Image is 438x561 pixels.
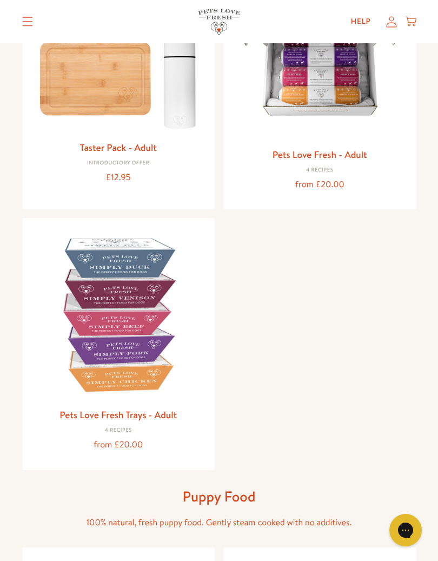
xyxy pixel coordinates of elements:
img: Pets Love Fresh Trays - Adult [31,227,207,402]
a: Help [342,11,380,32]
div: 4 Recipes [232,167,408,174]
h1: Puppy Food [46,487,392,506]
div: Introductory Offer [31,160,207,167]
div: from £20.00 [232,177,408,192]
div: £12.95 [31,170,207,185]
div: 4 Recipes [31,427,207,434]
a: Taster Pack - Adult [80,141,157,154]
summary: Translation missing: en.sections.header.menu [14,8,42,35]
span: 100% natural, fresh puppy food. Gently steam cooked with no additives. [87,517,352,529]
iframe: Gorgias live chat messenger [384,510,427,550]
a: Pets Love Fresh - Adult [273,148,367,161]
div: from £20.00 [31,438,207,452]
img: Pets Love Fresh [198,9,240,34]
a: Pets Love Fresh Trays - Adult [59,408,177,421]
